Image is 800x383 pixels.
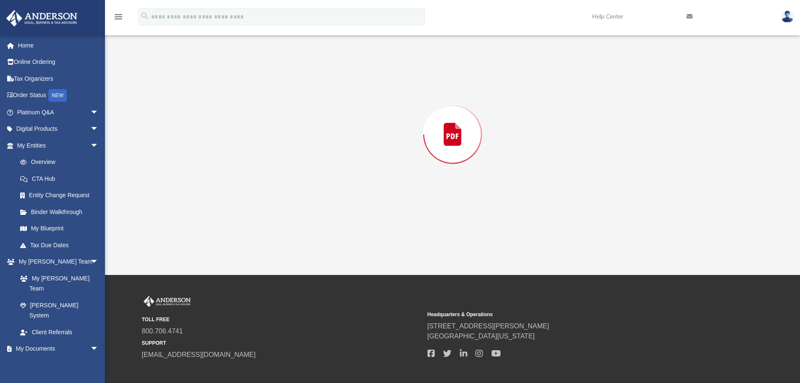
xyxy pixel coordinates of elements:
small: SUPPORT [142,339,422,347]
a: Home [6,37,111,54]
small: Headquarters & Operations [428,311,707,318]
a: My [PERSON_NAME] Team [12,270,103,297]
div: Preview [140,4,766,243]
a: My Entitiesarrow_drop_down [6,137,111,154]
a: menu [113,16,123,22]
a: Tax Organizers [6,70,111,87]
a: [GEOGRAPHIC_DATA][US_STATE] [428,333,535,340]
a: My [PERSON_NAME] Teamarrow_drop_down [6,254,107,270]
a: Online Ordering [6,54,111,71]
img: User Pic [781,11,794,23]
span: arrow_drop_down [90,104,107,121]
a: Digital Productsarrow_drop_down [6,121,111,137]
a: Order StatusNEW [6,87,111,104]
img: Anderson Advisors Platinum Portal [4,10,80,26]
a: My Documentsarrow_drop_down [6,341,107,357]
a: Tax Due Dates [12,237,111,254]
a: Overview [12,154,111,171]
a: [EMAIL_ADDRESS][DOMAIN_NAME] [142,351,256,358]
small: TOLL FREE [142,316,422,323]
a: My Blueprint [12,220,107,237]
a: Entity Change Request [12,187,111,204]
span: arrow_drop_down [90,254,107,271]
span: arrow_drop_down [90,137,107,154]
i: menu [113,12,123,22]
img: Anderson Advisors Platinum Portal [142,296,192,307]
a: [PERSON_NAME] System [12,297,107,324]
a: Platinum Q&Aarrow_drop_down [6,104,111,121]
i: search [140,11,150,21]
a: Client Referrals [12,324,107,341]
a: [STREET_ADDRESS][PERSON_NAME] [428,322,549,330]
a: CTA Hub [12,170,111,187]
a: Binder Walkthrough [12,203,111,220]
span: arrow_drop_down [90,341,107,358]
span: arrow_drop_down [90,121,107,138]
div: NEW [48,89,67,102]
a: 800.706.4741 [142,328,183,335]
